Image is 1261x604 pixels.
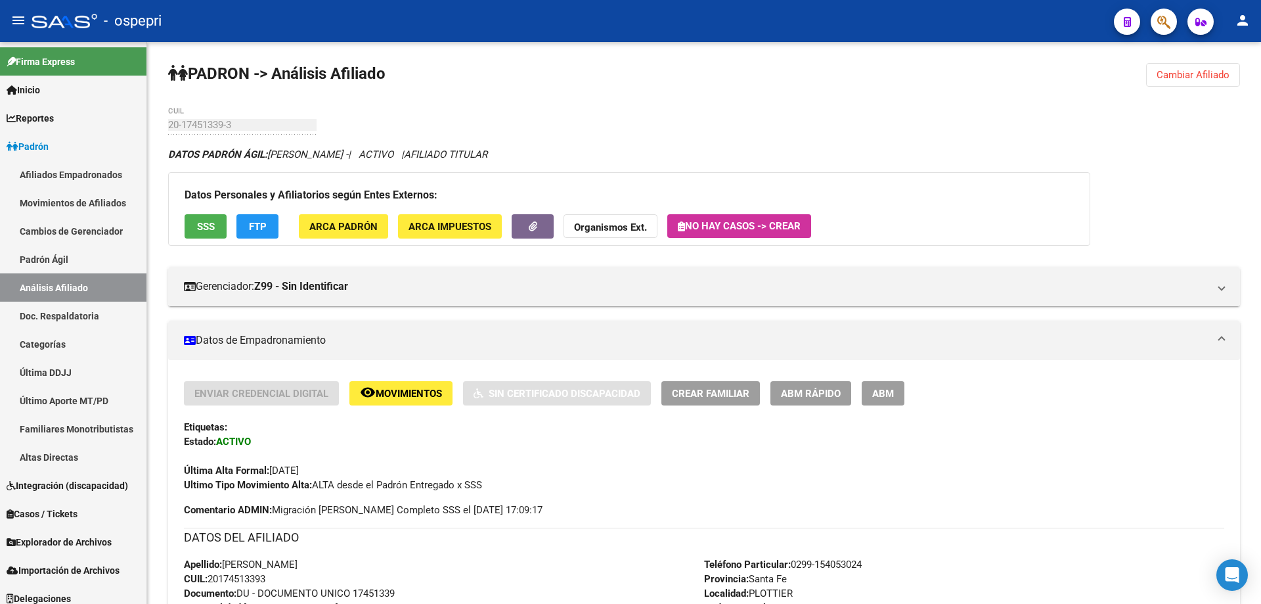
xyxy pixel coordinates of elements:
[7,139,49,154] span: Padrón
[7,563,120,578] span: Importación de Archivos
[249,221,267,233] span: FTP
[667,214,811,238] button: No hay casos -> Crear
[168,149,267,160] strong: DATOS PADRÓN ÁGIL:
[168,267,1240,306] mat-expansion-panel-header: Gerenciador:Z99 - Sin Identificar
[704,573,787,585] span: Santa Fe
[704,588,793,599] span: PLOTTIER
[184,573,208,585] strong: CUIL:
[184,279,1208,294] mat-panel-title: Gerenciador:
[184,588,236,599] strong: Documento:
[184,479,482,491] span: ALTA desde el Padrón Entregado x SSS
[7,478,128,493] span: Integración (discapacidad)
[398,214,502,239] button: ARCA Impuestos
[168,149,487,160] i: | ACTIVO |
[236,214,278,239] button: FTP
[1235,12,1250,28] mat-icon: person
[7,55,75,69] span: Firma Express
[184,503,542,517] span: Migración [PERSON_NAME] Completo SSS el [DATE] 17:09:17
[704,588,749,599] strong: Localidad:
[770,381,851,406] button: ABM Rápido
[168,321,1240,360] mat-expansion-panel-header: Datos de Empadronamiento
[661,381,760,406] button: Crear Familiar
[574,221,647,233] strong: Organismos Ext.
[184,465,299,476] span: [DATE]
[184,588,395,599] span: DU - DOCUMENTO UNICO 17451339
[168,64,386,83] strong: PADRON -> Análisis Afiliado
[184,559,222,570] strong: Apellido:
[404,149,487,160] span: AFILIADO TITULAR
[104,7,162,35] span: - ospepri
[216,436,251,448] strong: ACTIVO
[1216,559,1248,591] div: Open Intercom Messenger
[194,388,328,400] span: Enviar Credencial Digital
[184,421,227,433] strong: Etiquetas:
[7,111,54,126] span: Reportes
[376,388,442,400] span: Movimientos
[704,573,749,585] strong: Provincia:
[862,381,904,406] button: ABM
[184,381,339,406] button: Enviar Credencial Digital
[184,504,272,516] strong: Comentario ADMIN:
[254,279,348,294] strong: Z99 - Sin Identificar
[184,465,269,476] strong: Última Alta Formal:
[7,535,112,549] span: Explorador de Archivos
[7,507,77,521] span: Casos / Tickets
[781,388,841,400] span: ABM Rápido
[564,214,657,239] button: Organismos Ext.
[704,559,862,570] span: 0299-154053024
[1146,63,1240,87] button: Cambiar Afiliado
[1157,69,1229,81] span: Cambiar Afiliado
[360,384,376,400] mat-icon: remove_red_eye
[184,528,1224,547] h3: DATOS DEL AFILIADO
[168,149,348,160] span: [PERSON_NAME] -
[872,388,894,400] span: ABM
[184,436,216,448] strong: Estado:
[185,214,227,239] button: SSS
[409,221,491,233] span: ARCA Impuestos
[184,479,312,491] strong: Ultimo Tipo Movimiento Alta:
[704,559,791,570] strong: Teléfono Particular:
[489,388,640,400] span: Sin Certificado Discapacidad
[184,573,265,585] span: 20174513393
[299,214,388,239] button: ARCA Padrón
[185,186,1074,204] h3: Datos Personales y Afiliatorios según Entes Externos:
[678,220,801,232] span: No hay casos -> Crear
[184,559,298,570] span: [PERSON_NAME]
[7,83,40,97] span: Inicio
[197,221,215,233] span: SSS
[349,381,453,406] button: Movimientos
[184,333,1208,348] mat-panel-title: Datos de Empadronamiento
[463,381,651,406] button: Sin Certificado Discapacidad
[672,388,749,400] span: Crear Familiar
[11,12,26,28] mat-icon: menu
[309,221,378,233] span: ARCA Padrón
